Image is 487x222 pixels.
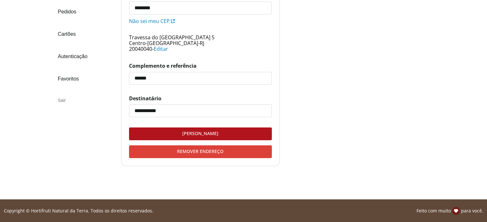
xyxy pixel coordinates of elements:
[52,26,116,43] a: Cartões
[417,207,483,215] p: Feito com muito para você.
[52,93,116,108] div: Sair
[198,40,200,47] span: -
[129,40,146,47] span: Centro
[52,3,116,20] a: Pedidos
[146,40,147,47] span: -
[212,34,215,41] span: 5
[152,45,154,52] span: -
[147,40,198,47] span: [GEOGRAPHIC_DATA]
[129,45,152,52] span: 20040040
[3,207,484,215] div: Linha de sessão
[52,70,116,88] a: Favoritos
[452,207,460,215] img: amor
[200,40,204,47] span: RJ
[52,48,116,65] a: Autenticação
[129,145,272,158] button: Remover endereço
[129,146,272,158] div: Remover endereço
[4,208,153,214] p: Copyright © Hortifruti Natural da Terra. Todos os direitos reservados.
[129,128,272,140] div: [PERSON_NAME]
[129,72,272,84] input: Complemento e referência
[129,105,272,117] input: Destinatário
[154,45,168,52] span: Editar
[129,18,175,25] a: Não sei meu CEP
[129,95,272,102] span: Destinatário
[129,62,272,69] span: Complemento e referência
[129,2,272,14] input: CEP
[129,127,272,140] button: [PERSON_NAME]
[129,34,210,41] span: Travessa do [GEOGRAPHIC_DATA]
